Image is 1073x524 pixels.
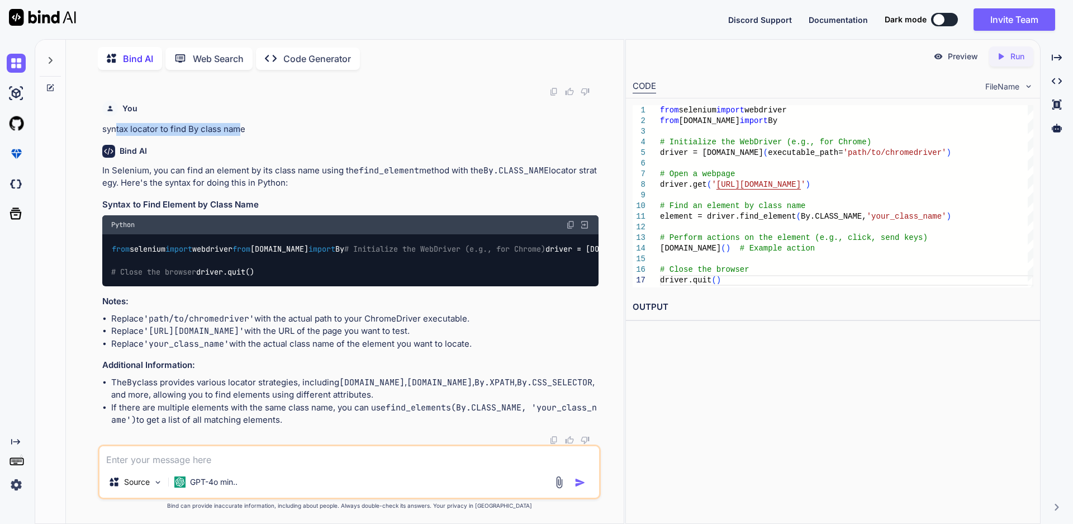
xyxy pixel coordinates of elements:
[102,295,599,308] h3: Notes:
[711,180,716,189] span: '
[633,222,645,233] div: 12
[885,14,927,25] span: Dark mode
[565,87,574,96] img: like
[633,275,645,286] div: 17
[678,106,716,115] span: selenium
[308,244,335,254] span: import
[801,212,867,221] span: By.CLASS_NAME,
[474,377,515,388] code: By.XPATH
[153,478,163,487] img: Pick Models
[633,233,645,243] div: 13
[633,158,645,169] div: 6
[660,276,711,285] span: driver.quit
[728,15,792,25] span: Discord Support
[633,80,656,93] div: CODE
[633,211,645,222] div: 11
[985,81,1019,92] span: FileName
[633,254,645,265] div: 15
[124,476,150,488] p: Source
[744,106,787,115] span: webdriver
[549,87,558,96] img: copy
[974,8,1055,31] button: Invite Team
[843,148,946,157] span: 'path/to/chromedriver'
[193,52,244,65] p: Web Search
[716,180,800,189] span: [URL][DOMAIN_NAME]
[633,169,645,180] div: 7
[7,174,26,193] img: darkCloudIdeIcon
[660,169,735,178] span: # Open a webpage
[633,265,645,275] div: 16
[483,165,549,176] code: By.CLASS_NAME
[102,123,599,136] p: syntax locator to find By class name
[1024,82,1033,91] img: chevron down
[102,199,599,211] h3: Syntax to Find Element by Class Name
[123,52,153,65] p: Bind AI
[660,116,679,125] span: from
[339,377,405,388] code: [DOMAIN_NAME]
[190,476,238,488] p: GPT-4o min..
[633,190,645,201] div: 9
[711,276,716,285] span: (
[9,9,76,26] img: Bind AI
[721,244,725,253] span: (
[805,180,810,189] span: )
[716,106,744,115] span: import
[633,180,645,190] div: 8
[809,14,868,26] button: Documentation
[359,165,419,176] code: find_element
[809,15,868,25] span: Documentation
[165,244,192,254] span: import
[7,475,26,494] img: settings
[1010,51,1024,62] p: Run
[111,325,599,338] li: Replace with the URL of the page you want to test.
[7,114,26,133] img: githubLight
[111,267,196,277] span: # Close the browser
[111,376,599,402] li: The class provides various locator strategies, including , , , , and more, allowing you to find e...
[707,180,711,189] span: (
[866,212,946,221] span: 'your_class_name'
[111,313,599,325] li: Replace with the actual path to your ChromeDriver executable.
[948,51,978,62] p: Preview
[768,148,843,157] span: executable_path=
[716,276,720,285] span: )
[549,436,558,445] img: copy
[633,243,645,254] div: 14
[120,145,147,157] h6: Bind AI
[633,116,645,126] div: 2
[111,402,599,427] li: If there are multiple elements with the same class name, you can use to get a list of all matchin...
[660,148,763,157] span: driver = [DOMAIN_NAME]
[102,359,599,372] h3: Additional Information:
[633,126,645,137] div: 3
[633,105,645,116] div: 1
[660,244,721,253] span: [DOMAIN_NAME]
[144,325,244,337] code: '[URL][DOMAIN_NAME]'
[174,476,186,488] img: GPT-4o mini
[626,294,1040,320] h2: OUTPUT
[728,14,792,26] button: Discord Support
[796,212,800,221] span: (
[739,116,767,125] span: import
[933,51,943,62] img: preview
[660,265,749,274] span: # Close the browser
[946,148,951,157] span: )
[725,244,730,253] span: )
[660,138,871,147] span: # Initialize the WebDriver (e.g., for Chrome)
[660,106,679,115] span: from
[102,164,599,190] p: In Selenium, you can find an element by its class name using the method with the locator strategy...
[581,87,590,96] img: dislike
[566,220,575,229] img: copy
[111,220,135,229] span: Python
[565,436,574,445] img: like
[112,244,130,254] span: from
[407,377,472,388] code: [DOMAIN_NAME]
[122,103,137,114] h6: You
[111,338,599,351] li: Replace with the actual class name of the element you want to locate.
[739,244,814,253] span: # Example action
[768,116,777,125] span: By
[895,233,928,242] span: d keys)
[660,180,707,189] span: driver.get
[763,148,767,157] span: (
[633,137,645,148] div: 4
[144,313,254,324] code: 'path/to/chromedriver'
[7,54,26,73] img: chat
